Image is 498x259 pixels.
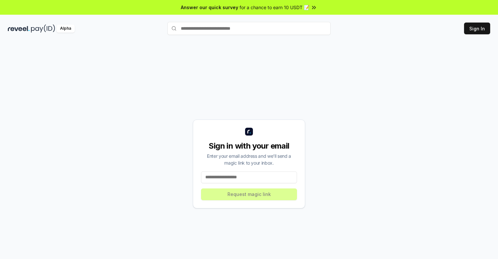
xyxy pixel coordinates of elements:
[201,153,297,166] div: Enter your email address and we’ll send a magic link to your inbox.
[181,4,238,11] span: Answer our quick survey
[201,141,297,151] div: Sign in with your email
[245,128,253,136] img: logo_small
[464,23,490,34] button: Sign In
[240,4,309,11] span: for a chance to earn 10 USDT 📝
[8,24,30,33] img: reveel_dark
[31,24,55,33] img: pay_id
[56,24,75,33] div: Alpha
